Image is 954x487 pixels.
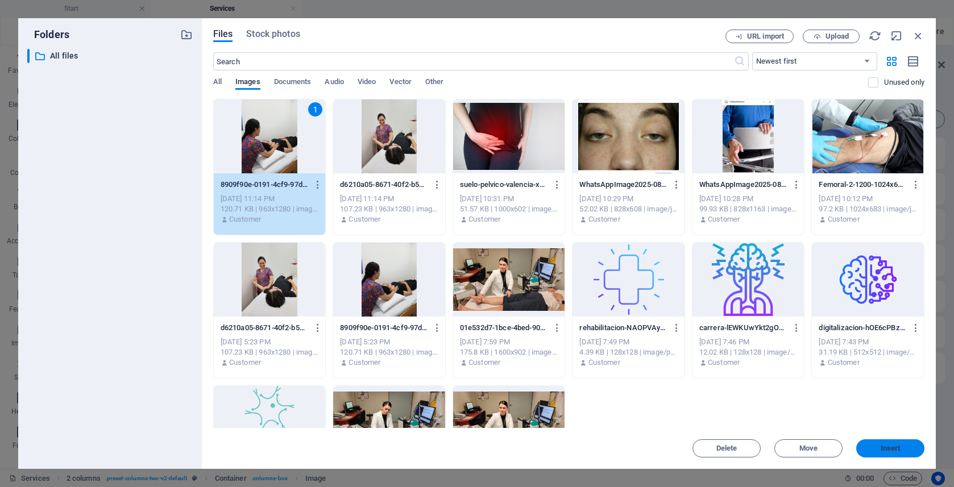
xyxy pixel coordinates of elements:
p: Femoral-2-1200-1024x683-L3IL1ArUISzzxEU423tWWQ.jpeg [819,180,906,190]
div: 120.71 KB | 963x1280 | image/jpeg [221,204,319,214]
div: [DATE] 7:46 PM [699,337,798,347]
span: Delete [716,445,737,452]
p: Customer [349,214,380,224]
span: Files [213,27,233,41]
button: Delete [692,439,761,457]
div: [DATE] 11:14 PM [340,194,438,204]
div: 51.57 KB | 1000x602 | image/jpeg [460,204,558,214]
div: 4.39 KB | 128x128 | image/png [579,347,678,357]
div: 1 [308,102,322,116]
div: [DATE] 11:14 PM [221,194,319,204]
span: Video [358,75,376,91]
span: Upload [826,33,849,40]
div: 120.71 KB | 963x1280 | image/jpeg [340,347,438,357]
div: 99.93 KB | 828x1163 | image/jpeg [699,204,798,214]
p: WhatsAppImage2025-08-12at17.04.04-Kj1rELBWRA2uJ1VuFKQTaA.jpeg [699,180,787,190]
p: d6210a05-8671-40f2-b57f-7b205b870047-7GzSfm-16V3M7iizUSngEg.JPG [221,323,308,333]
span: Insert [881,445,901,452]
p: rehabilitacion-NAOPVAyGDjuyTYbitc8QaQ.png [579,323,667,333]
span: Vector [389,75,412,91]
p: Customer [708,357,740,368]
button: Insert [856,439,924,457]
p: Customer [708,214,740,224]
p: Customer [588,357,620,368]
div: [DATE] 5:23 PM [221,337,319,347]
span: URL import [747,33,784,40]
div: 97.2 KB | 1024x683 | image/jpeg [819,204,917,214]
div: ​ [27,49,30,63]
p: Displays only files that are not in use on the website. Files added during this session can still... [884,77,924,88]
div: 107.23 KB | 963x1280 | image/jpeg [221,347,319,357]
input: Search [213,52,734,70]
p: All files [50,49,172,63]
p: 8909f90e-0191-4cf9-97d5-b3718466cb72-41ymnPcMm-eD6jCtW0F48g.JPG [340,323,428,333]
i: Reload [869,30,881,42]
p: WhatsAppImage2025-08-12at17.04.57-fWw2_nhJ3-ulxglgFGaJqw.jpeg [579,180,667,190]
div: 31.19 KB | 512x512 | image/png [819,347,917,357]
div: [DATE] 10:31 PM [460,194,558,204]
span: Other [425,75,443,91]
i: Minimize [890,30,903,42]
span: Images [235,75,260,91]
p: 01e532d7-1bce-4bed-9083-599f4f3bb747-hEQ0wry5CKIvCv5u2bnXag.JPG [460,323,547,333]
div: 107.23 KB | 963x1280 | image/jpeg [340,204,438,214]
span: Stock photos [246,27,300,41]
div: 175.8 KB | 1600x902 | image/jpeg [460,347,558,357]
p: digitalizacion-hOE6cPBzqn1H3Te6k-g0Tg.png [819,323,906,333]
div: [DATE] 7:49 PM [579,337,678,347]
p: Customer [229,214,261,224]
button: URL import [725,30,794,43]
p: Customer [229,357,261,368]
button: Upload [803,30,860,43]
div: [DATE] 5:23 PM [340,337,438,347]
p: Customer [468,357,500,368]
i: Create new folder [180,28,193,41]
p: Customer [828,214,860,224]
p: Customer [828,357,860,368]
div: 52.02 KB | 828x608 | image/jpeg [579,204,678,214]
span: Documents [274,75,312,91]
p: Customer [468,214,500,224]
span: Audio [325,75,343,91]
div: [DATE] 10:28 PM [699,194,798,204]
p: suelo-pelvico-valencia-xE7tLuaJwL3NnNm27R1DCg.jpg [460,180,547,190]
p: carrera-lEWKUwYkt2gOblBOZ045TA.png [699,323,787,333]
p: Folders [27,27,69,42]
div: [DATE] 7:59 PM [460,337,558,347]
p: Customer [349,357,380,368]
span: Move [799,445,818,452]
span: All [213,75,222,91]
p: Customer [588,214,620,224]
div: 12.02 KB | 128x128 | image/png [699,347,798,357]
p: d6210a05-8671-40f2-b57f-7b205b870047-zdb7RfSCG8e8FXWrxz2wEg.JPG [340,180,428,190]
div: [DATE] 7:43 PM [819,337,917,347]
i: Close [912,30,924,42]
button: Move [774,439,843,457]
div: [DATE] 10:29 PM [579,194,678,204]
div: [DATE] 10:12 PM [819,194,917,204]
p: 8909f90e-0191-4cf9-97d5-b3718466cb72-TambzFxJDlfLaXvsF4dJZA.JPG [221,180,308,190]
